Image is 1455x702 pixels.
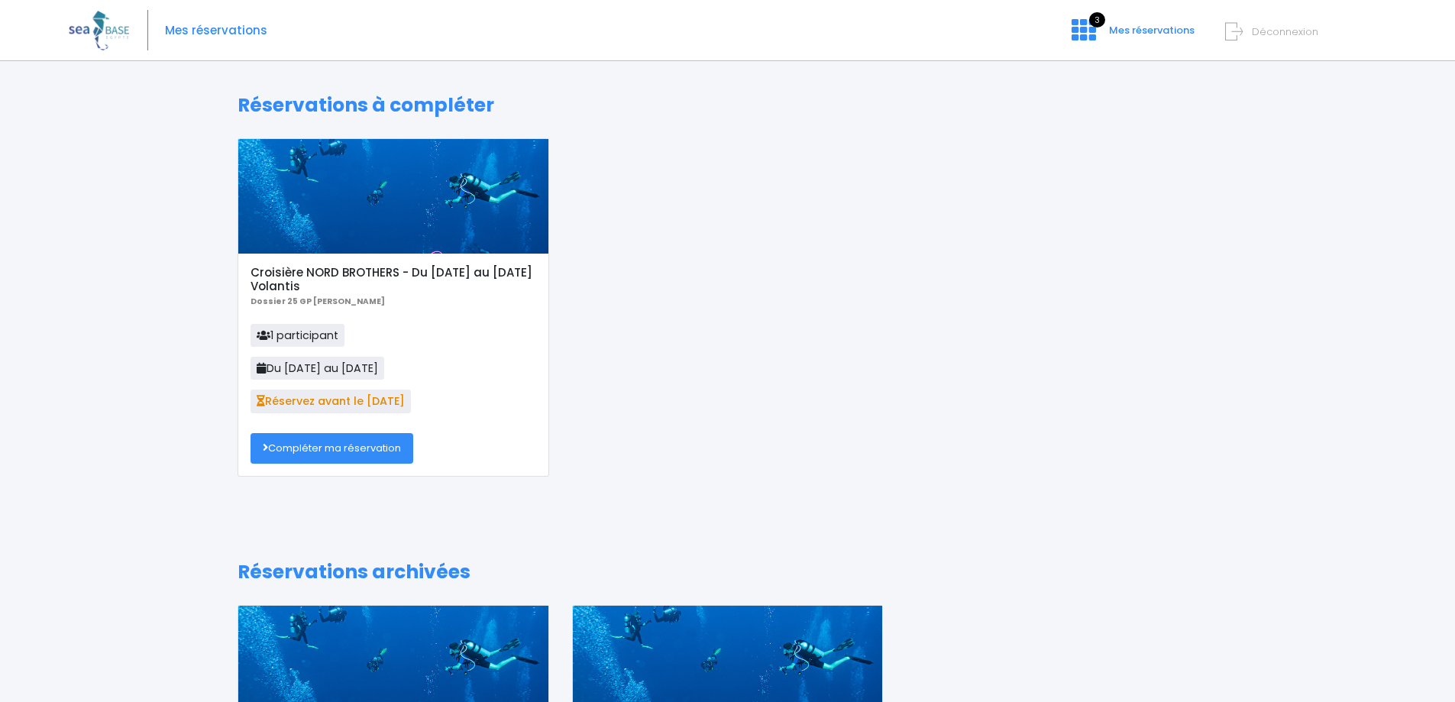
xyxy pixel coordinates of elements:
[1059,28,1204,43] a: 3 Mes réservations
[1252,24,1318,39] span: Déconnexion
[251,357,384,380] span: Du [DATE] au [DATE]
[1109,23,1195,37] span: Mes réservations
[251,433,413,464] a: Compléter ma réservation
[238,94,1217,117] h1: Réservations à compléter
[251,324,344,347] span: 1 participant
[251,390,411,412] span: Réservez avant le [DATE]
[1089,12,1105,27] span: 3
[251,296,385,307] b: Dossier 25 GP [PERSON_NAME]
[251,266,535,293] h5: Croisière NORD BROTHERS - Du [DATE] au [DATE] Volantis
[238,561,1217,584] h1: Réservations archivées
